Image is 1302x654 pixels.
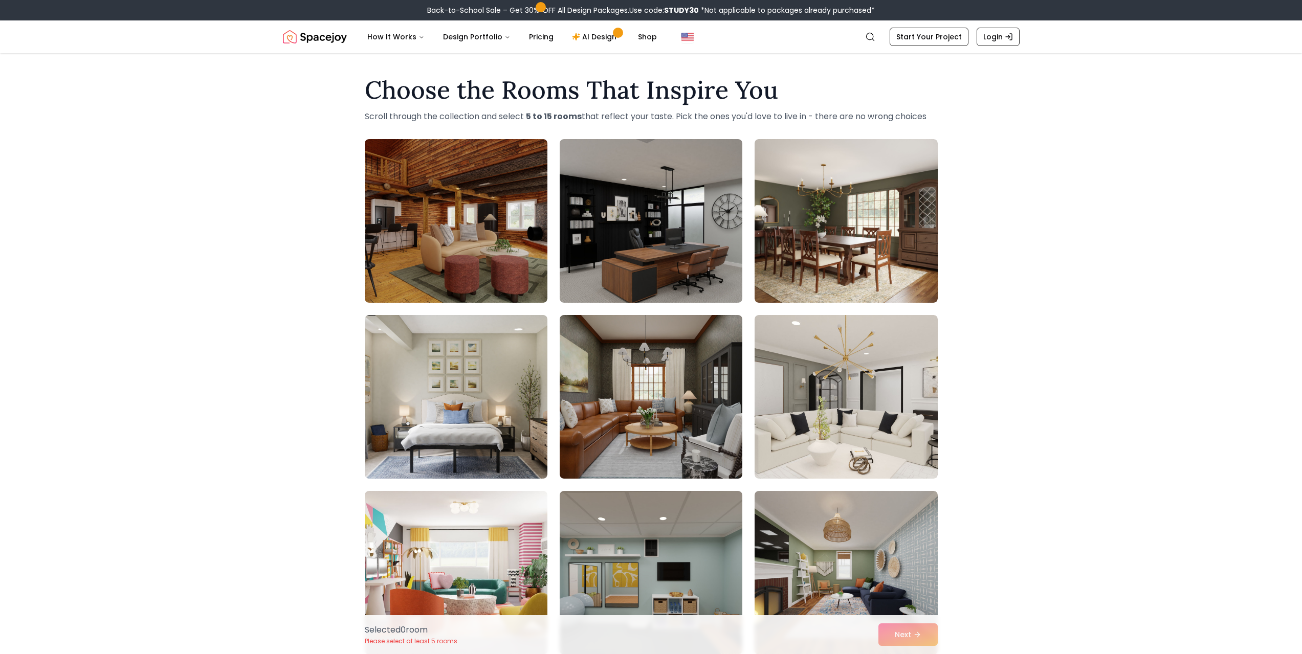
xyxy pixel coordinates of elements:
[977,28,1020,46] a: Login
[283,27,347,47] a: Spacejoy
[365,315,547,479] img: Room room-4
[283,27,347,47] img: Spacejoy Logo
[365,139,547,303] img: Room room-1
[629,5,699,15] span: Use code:
[664,5,699,15] b: STUDY30
[365,637,457,645] p: Please select at least 5 rooms
[699,5,875,15] span: *Not applicable to packages already purchased*
[755,315,937,479] img: Room room-6
[427,5,875,15] div: Back-to-School Sale – Get 30% OFF All Design Packages.
[560,315,742,479] img: Room room-5
[681,31,694,43] img: United States
[359,27,433,47] button: How It Works
[435,27,519,47] button: Design Portfolio
[560,139,742,303] img: Room room-2
[365,78,938,102] h1: Choose the Rooms That Inspire You
[755,139,937,303] img: Room room-3
[526,110,582,122] strong: 5 to 15 rooms
[365,110,938,123] p: Scroll through the collection and select that reflect your taste. Pick the ones you'd love to liv...
[521,27,562,47] a: Pricing
[365,624,457,636] p: Selected 0 room
[283,20,1020,53] nav: Global
[630,27,665,47] a: Shop
[564,27,628,47] a: AI Design
[359,27,665,47] nav: Main
[890,28,968,46] a: Start Your Project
